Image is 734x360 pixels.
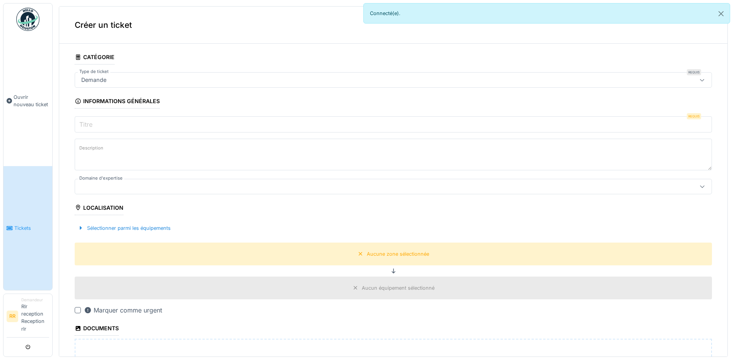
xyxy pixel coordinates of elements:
[75,323,119,336] div: Documents
[78,76,110,84] div: Demande
[75,51,115,65] div: Catégorie
[712,3,730,24] button: Close
[367,250,429,258] div: Aucune zone sélectionnée
[14,93,49,108] span: Ouvrir nouveau ticket
[78,68,110,75] label: Type de ticket
[7,297,49,338] a: RR DemandeurRlr reception Reception rlr
[3,35,52,166] a: Ouvrir nouveau ticket
[75,223,174,233] div: Sélectionner parmi les équipements
[14,224,49,232] span: Tickets
[78,175,124,182] label: Domaine d'expertise
[75,95,160,109] div: Informations générales
[59,7,727,44] div: Créer un ticket
[687,113,701,119] div: Requis
[16,8,39,31] img: Badge_color-CXgf-gQk.svg
[687,69,701,75] div: Requis
[7,311,18,322] li: RR
[3,166,52,290] a: Tickets
[21,297,49,303] div: Demandeur
[75,202,123,215] div: Localisation
[21,297,49,336] li: Rlr reception Reception rlr
[78,120,94,129] label: Titre
[78,143,105,153] label: Description
[84,306,162,315] div: Marquer comme urgent
[363,3,731,24] div: Connecté(e).
[362,284,435,292] div: Aucun équipement sélectionné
